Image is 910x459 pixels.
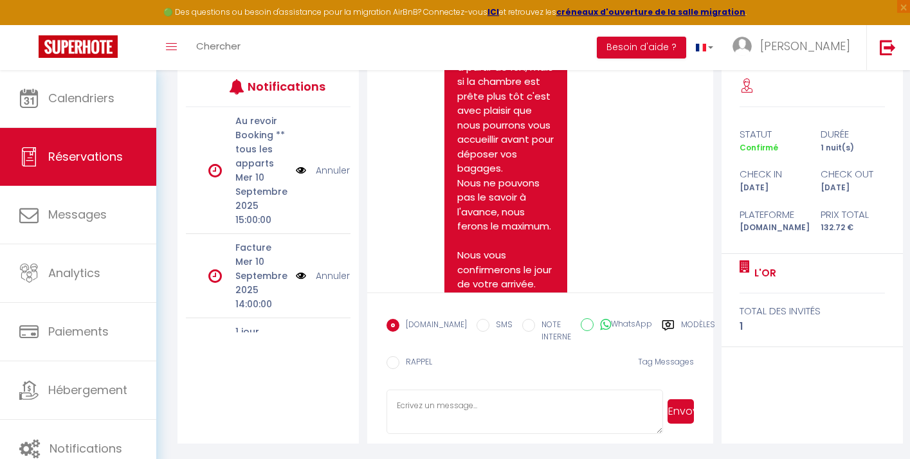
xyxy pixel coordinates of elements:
div: [DOMAIN_NAME] [731,222,812,234]
span: Paiements [48,323,109,339]
a: ICI [487,6,499,17]
div: check in [731,166,812,182]
p: Facture [235,240,287,255]
a: créneaux d'ouverture de la salle migration [556,6,745,17]
p: Mer 10 Septembre 2025 15:00:00 [235,170,287,227]
label: SMS [489,319,513,333]
label: WhatsApp [594,318,652,332]
label: RAPPEL [399,356,432,370]
div: [DATE] [812,182,893,194]
span: Hébergement [48,382,127,398]
span: Notifications [50,440,122,456]
p: 1 jour après checkin [235,325,287,367]
img: ... [733,37,752,56]
div: Plateforme [731,207,812,222]
div: total des invités [740,303,885,319]
a: Chercher [187,25,250,70]
span: Chercher [196,39,241,53]
label: Modèles [681,319,715,345]
div: 1 [740,319,885,334]
span: Analytics [48,265,100,281]
div: durée [812,127,893,142]
div: statut [731,127,812,142]
div: 1 nuit(s) [812,142,893,154]
button: Besoin d'aide ? [597,37,686,59]
a: Annuler [316,163,350,177]
span: Tag Messages [638,356,694,367]
img: logout [880,39,896,55]
a: Annuler [316,269,350,283]
p: Mer 10 Septembre 2025 14:00:00 [235,255,287,311]
button: Envoyer [668,399,694,424]
img: Super Booking [39,35,118,58]
img: NO IMAGE [296,269,306,283]
div: 132.72 € [812,222,893,234]
a: ... [PERSON_NAME] [723,25,866,70]
a: L'Or [750,265,776,281]
p: Au revoir Booking ** tous les apparts [235,114,287,170]
label: NOTE INTERNE [535,319,571,343]
h3: Notifications [248,72,316,101]
span: Messages [48,206,107,222]
span: Réservations [48,148,123,165]
span: Confirmé [740,142,778,153]
img: NO IMAGE [296,163,306,177]
div: [DATE] [731,182,812,194]
div: check out [812,166,893,182]
span: [PERSON_NAME] [760,38,850,54]
label: [DOMAIN_NAME] [399,319,467,333]
button: Ouvrir le widget de chat LiveChat [10,5,49,44]
span: Calendriers [48,90,114,106]
div: Prix total [812,207,893,222]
